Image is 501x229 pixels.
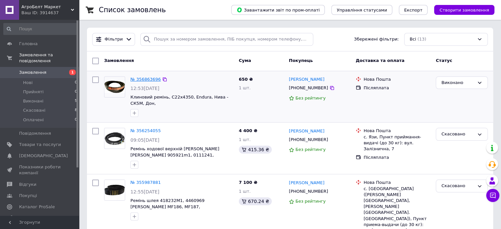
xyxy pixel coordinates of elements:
div: [PHONE_NUMBER] [288,84,329,92]
span: Замовлення [19,70,46,75]
span: 12:55[DATE] [130,189,159,194]
span: Cума [239,58,251,63]
a: Фото товару [104,76,125,98]
span: Нові [23,80,33,86]
span: 0 [75,117,77,123]
span: 0 [75,80,77,86]
div: 415.36 ₴ [239,146,272,154]
h1: Список замовлень [99,6,166,14]
div: 670.24 ₴ [239,197,272,205]
input: Пошук [3,23,78,35]
a: Фото товару [104,128,125,149]
span: 5 [75,98,77,104]
span: Відгуки [19,182,36,187]
span: 09:05[DATE] [130,137,159,143]
span: Управління статусами [337,8,387,13]
span: 12:53[DATE] [130,86,159,91]
span: 1 шт. [239,137,251,142]
span: Фільтри [105,36,123,43]
span: 1 [69,70,76,75]
input: Пошук за номером замовлення, ПІБ покупця, номером телефону, Email, номером накладної [140,33,313,46]
span: Скасовані [23,107,45,113]
button: Завантажити звіт по пром-оплаті [231,5,325,15]
span: 1 шт. [239,85,251,90]
a: Створити замовлення [428,7,494,12]
span: 650 ₴ [239,77,253,82]
span: Покупці [19,193,37,199]
span: Замовлення [104,58,134,63]
a: Ремінь шлея 418232M1, 4460969 [PERSON_NAME] MF186, MF187, MF206,MF240,0139325. 95x5x3382mm [130,198,216,215]
span: 8 [75,107,77,113]
img: Фото товару [104,180,125,200]
div: [PHONE_NUMBER] [288,135,329,144]
a: Фото товару [104,180,125,201]
span: Прийняті [23,89,43,95]
div: Післяплата [364,85,431,91]
span: Без рейтингу [295,199,326,204]
button: Експорт [399,5,428,15]
span: Повідомлення [19,130,51,136]
a: Клиновий ремінь, C22x4350, Endura, Нива - СК5М, Дон, [130,95,228,106]
div: Нова Пошта [364,180,431,186]
span: Показники роботи компанії [19,164,61,176]
span: Замовлення та повідомлення [19,52,79,64]
a: Ремінь ходової верхній [PERSON_NAME] [PERSON_NAME] 905921m1, 0111241, 905921M1, 401109, 401109M1,... [130,146,223,170]
div: [PHONE_NUMBER] [288,187,329,196]
span: Доставка та оплата [356,58,404,63]
a: [PERSON_NAME] [289,128,324,134]
span: Всі [410,36,416,43]
a: № 356863696 [130,77,161,82]
span: Аналітика [19,215,42,221]
span: Покупець [289,58,313,63]
span: Оплачені [23,117,44,123]
button: Створити замовлення [434,5,494,15]
img: Фото товару [104,130,125,147]
span: Без рейтингу [295,147,326,152]
div: Нова Пошта [364,128,431,134]
img: Фото товару [104,81,125,93]
span: 4 400 ₴ [239,128,257,133]
span: Статус [436,58,452,63]
a: № 355987881 [130,180,161,185]
button: Чат з покупцем [486,189,499,202]
div: Ваш ID: 3914637 [21,10,79,16]
span: Без рейтингу [295,96,326,100]
span: АгроБелт Маркет [21,4,71,10]
span: Експорт [404,8,423,13]
div: Післяплата [364,155,431,160]
span: Завантажити звіт по пром-оплаті [237,7,320,13]
span: 0 [75,89,77,95]
button: Управління статусами [331,5,392,15]
div: Виконано [441,79,474,86]
a: № 356254055 [130,128,161,133]
span: 1 шт. [239,189,251,194]
span: [DEMOGRAPHIC_DATA] [19,153,68,159]
span: (13) [417,37,426,42]
span: Виконані [23,98,43,104]
div: Скасовано [441,131,474,138]
div: Скасовано [441,183,474,189]
div: Нова Пошта [364,76,431,82]
span: Каталог ProSale [19,204,55,210]
span: 7 100 ₴ [239,180,257,185]
span: Створити замовлення [439,8,489,13]
a: [PERSON_NAME] [289,76,324,83]
span: Збережені фільтри: [354,36,399,43]
span: Товари та послуги [19,142,61,148]
div: с. Язи, Пункт приймання-видачі (до 30 кг): вул. Залізнична, 7 [364,134,431,152]
span: Головна [19,41,38,47]
a: [PERSON_NAME] [289,180,324,186]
